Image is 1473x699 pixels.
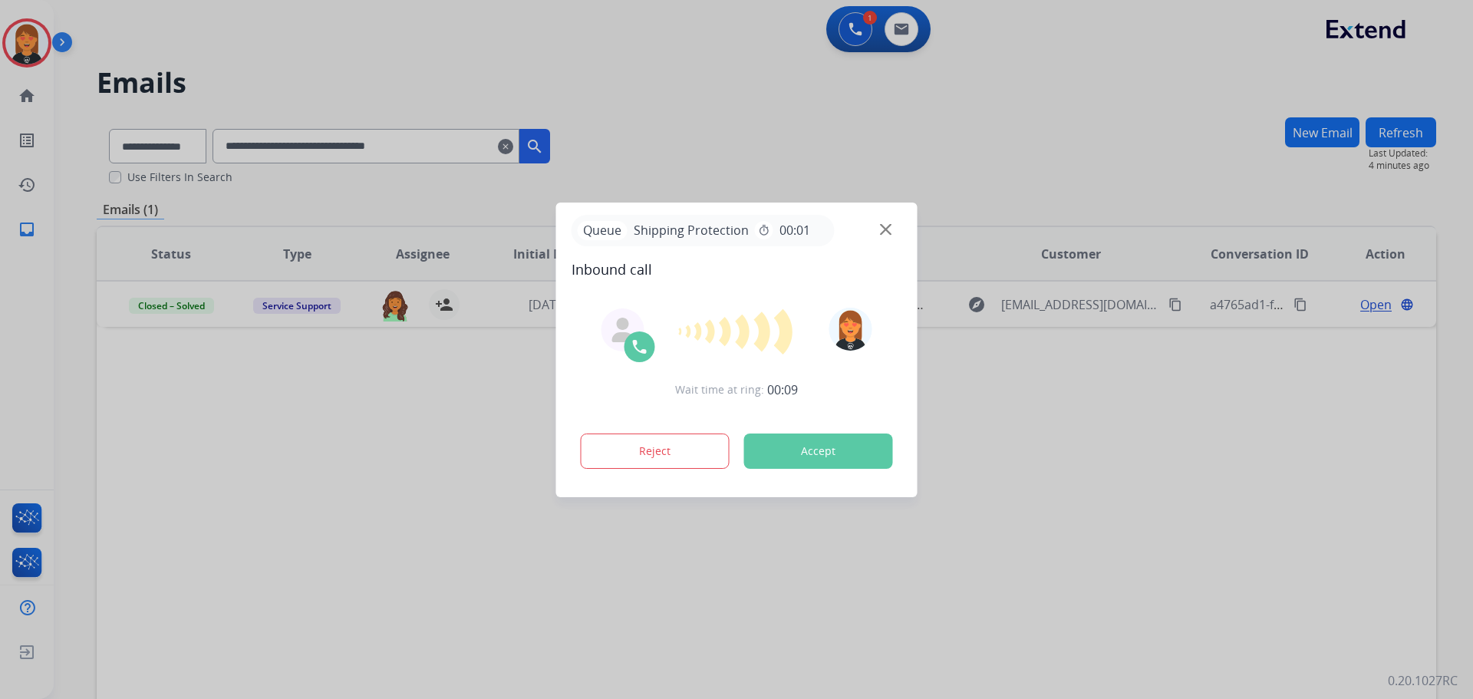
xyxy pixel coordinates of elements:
p: Queue [578,221,628,240]
button: Reject [581,434,730,469]
span: Wait time at ring: [675,382,764,397]
span: Shipping Protection [628,221,755,239]
mat-icon: timer [758,224,770,236]
span: 00:09 [767,381,798,399]
span: Inbound call [572,259,902,280]
img: call-icon [631,338,649,356]
p: 0.20.1027RC [1388,671,1458,690]
img: close-button [880,223,891,235]
img: avatar [829,308,872,351]
span: 00:01 [779,221,810,239]
img: agent-avatar [611,318,635,342]
button: Accept [744,434,893,469]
